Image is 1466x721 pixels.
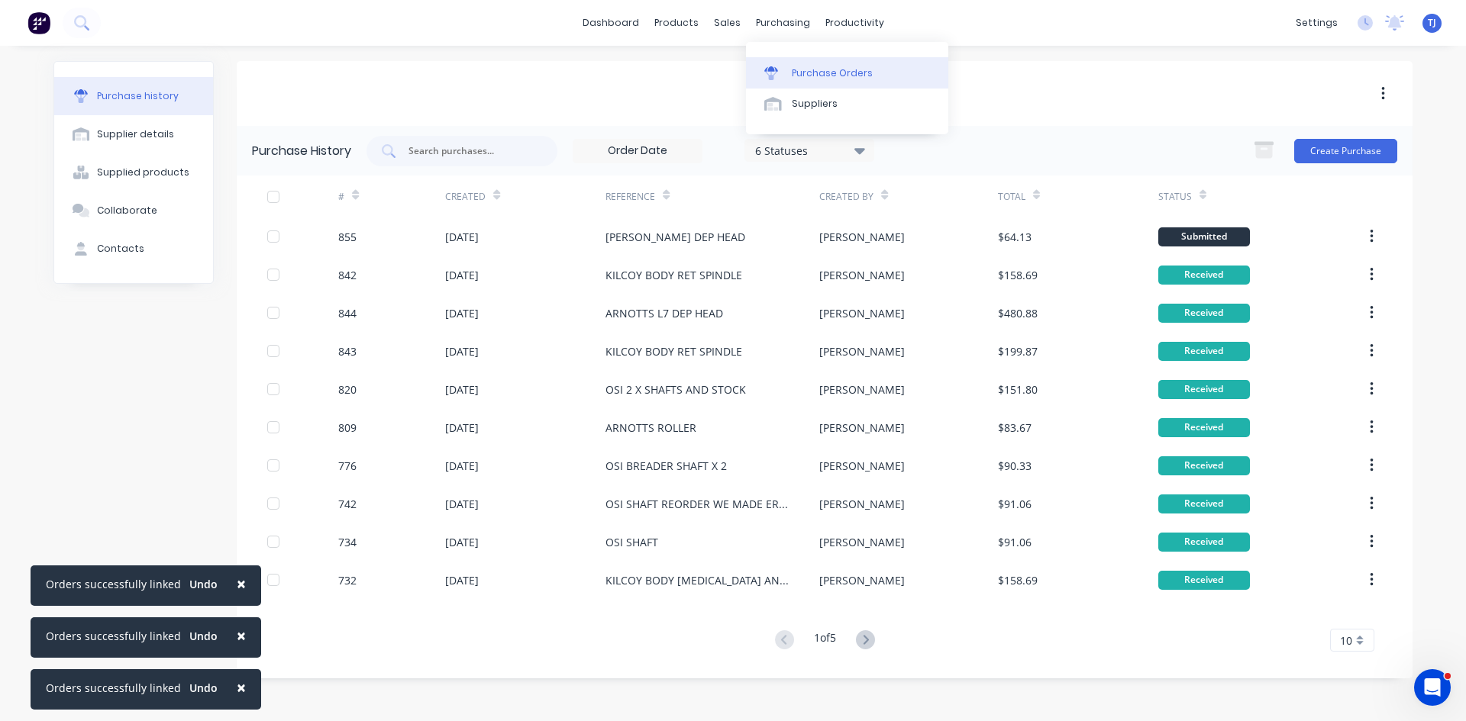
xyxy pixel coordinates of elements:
div: $91.06 [998,534,1032,550]
a: dashboard [575,11,647,34]
a: Suppliers [746,89,948,119]
div: Reference [605,190,655,204]
div: Purchase Orders [792,66,873,80]
button: Undo [181,625,226,648]
div: [DATE] [445,496,479,512]
div: [PERSON_NAME] [819,343,905,359]
input: Search purchases... [407,143,534,159]
button: Collaborate [54,192,213,230]
div: Supplied products [97,166,189,179]
div: Status [1158,190,1192,204]
div: $199.87 [998,343,1038,359]
div: OSI SHAFT [605,534,658,550]
button: Supplied products [54,153,213,192]
div: ARNOTTS L7 DEP HEAD [605,305,723,321]
div: Received [1158,418,1250,437]
div: 742 [338,496,357,512]
a: Purchase Orders [746,57,948,88]
div: 843 [338,343,357,359]
div: KILCOY BODY RET SPINDLE [605,267,742,283]
div: [DATE] [445,458,479,474]
button: Contacts [54,230,213,268]
div: KILCOY BODY [MEDICAL_DATA] AND SPINDLE [605,572,789,588]
div: $158.69 [998,267,1038,283]
div: [PERSON_NAME] [819,534,905,550]
div: Collaborate [97,204,157,217]
div: [PERSON_NAME] DEP HEAD [605,229,745,245]
span: × [237,625,246,646]
div: OSI SHAFT REORDER WE MADE ERROR [605,496,789,512]
div: Orders successfully linked [46,628,181,644]
span: × [237,573,246,594]
div: [DATE] [445,343,479,359]
div: Contacts [97,242,144,256]
div: 776 [338,458,357,474]
button: Close [221,617,261,654]
div: [PERSON_NAME] [819,496,905,512]
div: Submitted [1158,227,1250,246]
div: Purchase History [252,142,351,160]
div: 732 [338,572,357,588]
div: Received [1158,494,1250,513]
div: 1 of 5 [814,629,836,652]
div: $480.88 [998,305,1038,321]
span: 10 [1340,632,1352,649]
div: purchasing [748,11,818,34]
div: [PERSON_NAME] [819,305,905,321]
div: $151.80 [998,381,1038,398]
span: × [237,677,246,698]
div: sales [706,11,748,34]
div: Received [1158,266,1250,285]
button: Close [221,565,261,602]
button: Supplier details [54,115,213,153]
button: Close [221,669,261,706]
input: Order Date [573,140,702,163]
div: Created [445,190,486,204]
div: 6 Statuses [755,142,864,158]
div: [DATE] [445,534,479,550]
div: Orders successfully linked [46,680,181,696]
button: Undo [181,677,226,700]
div: [DATE] [445,267,479,283]
div: $158.69 [998,572,1038,588]
div: Created By [819,190,873,204]
div: Purchase history [97,89,179,103]
button: Create Purchase [1294,139,1397,163]
div: Received [1158,380,1250,399]
div: Received [1158,304,1250,323]
div: 734 [338,534,357,550]
div: [DATE] [445,572,479,588]
div: [DATE] [445,229,479,245]
div: $83.67 [998,420,1032,436]
div: Supplier details [97,127,174,141]
div: Received [1158,571,1250,590]
div: 809 [338,420,357,436]
button: Purchase history [54,77,213,115]
div: [PERSON_NAME] [819,267,905,283]
div: [PERSON_NAME] [819,229,905,245]
div: # [338,190,344,204]
div: 820 [338,381,357,398]
div: products [647,11,706,34]
div: 855 [338,229,357,245]
div: [PERSON_NAME] [819,381,905,398]
div: productivity [818,11,892,34]
div: 844 [338,305,357,321]
div: $91.06 [998,496,1032,512]
iframe: Intercom live chat [1414,669,1451,706]
div: OSI BREADER SHAFT X 2 [605,458,727,474]
div: $64.13 [998,229,1032,245]
div: Suppliers [792,97,838,111]
div: Orders successfully linked [46,576,181,592]
div: settings [1288,11,1345,34]
div: [DATE] [445,381,479,398]
div: Received [1158,342,1250,361]
img: Factory [27,11,50,34]
div: 842 [338,267,357,283]
div: Received [1158,456,1250,475]
div: $90.33 [998,458,1032,474]
div: [DATE] [445,305,479,321]
div: [PERSON_NAME] [819,420,905,436]
div: [DATE] [445,420,479,436]
div: Total [998,190,1025,204]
